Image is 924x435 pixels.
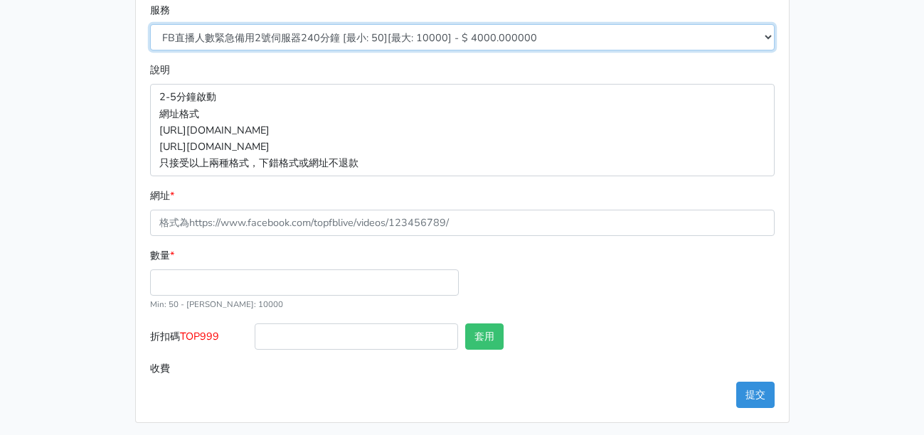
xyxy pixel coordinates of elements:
button: 提交 [736,382,775,408]
label: 說明 [150,62,170,78]
span: TOP999 [180,329,219,343]
label: 數量 [150,247,174,264]
small: Min: 50 - [PERSON_NAME]: 10000 [150,299,283,310]
p: 2-5分鐘啟動 網址格式 [URL][DOMAIN_NAME] [URL][DOMAIN_NAME] 只接受以上兩種格式，下錯格式或網址不退款 [150,84,775,176]
label: 網址 [150,188,174,204]
button: 套用 [465,323,504,350]
label: 折扣碼 [147,323,252,355]
input: 格式為https://www.facebook.com/topfblive/videos/123456789/ [150,210,775,236]
label: 服務 [150,2,170,18]
label: 收費 [147,355,252,382]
